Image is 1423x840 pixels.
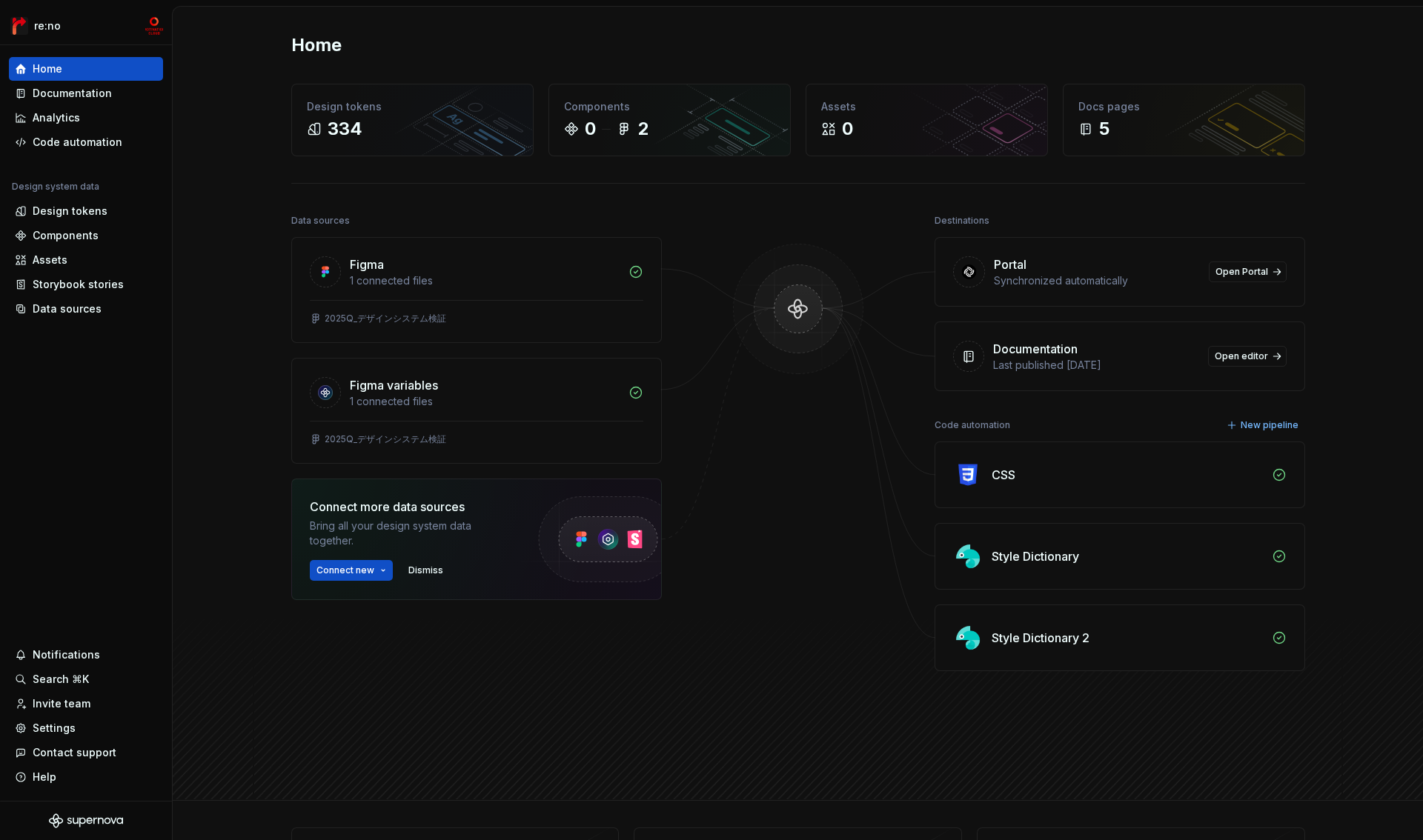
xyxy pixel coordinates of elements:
div: 2 [637,117,649,141]
a: Home [9,57,163,81]
svg: Supernova Logo [49,813,123,828]
a: Storybook stories [9,273,163,296]
div: 334 [328,117,362,141]
div: 2025Q_デザインシステム検証 [325,313,446,324]
a: Data sources [9,297,163,321]
span: Open Portal [1215,266,1268,278]
span: Connect new [316,564,374,576]
div: 0 [842,117,853,141]
div: Documentation [993,340,1078,358]
a: Design tokens334 [291,84,534,156]
img: 4ec385d3-6378-425b-8b33-6545918efdc5.png [10,17,28,35]
span: Dismiss [408,564,443,576]
div: Code automation [935,415,1010,436]
div: Design tokens [33,204,107,219]
a: Analytics [9,106,163,130]
div: Figma [350,256,384,273]
div: Settings [33,721,76,736]
div: Documentation [33,86,112,101]
a: Code automation [9,130,163,154]
div: Home [33,61,62,76]
div: 5 [1099,117,1109,141]
div: 1 connected files [350,394,620,409]
div: Assets [33,253,67,267]
a: Open editor [1208,346,1287,367]
a: Assets [9,248,163,272]
div: Design tokens [307,99,518,114]
div: Analytics [33,110,80,125]
div: Docs pages [1078,99,1290,114]
div: Components [564,99,775,114]
button: New pipeline [1222,415,1305,436]
button: re:nomc-develop [3,10,169,41]
h2: Home [291,33,342,57]
div: Figma variables [350,376,438,394]
div: Assets [821,99,1032,114]
div: Destinations [935,210,989,231]
div: Synchronized automatically [994,273,1200,288]
span: New pipeline [1241,419,1298,431]
button: Connect new [310,560,393,581]
div: Data sources [291,210,350,231]
div: Notifications [33,647,100,662]
button: Dismiss [402,560,450,581]
div: Contact support [33,745,116,760]
div: Data sources [33,301,102,316]
a: Documentation [9,81,163,105]
a: Invite team [9,692,163,716]
div: Help [33,770,56,784]
div: Bring all your design system data together. [310,519,510,548]
div: Last published [DATE] [993,358,1199,373]
div: Search ⌘K [33,672,89,687]
button: Help [9,765,163,789]
div: 0 [585,117,596,141]
div: Components [33,228,99,243]
div: Storybook stories [33,277,124,292]
div: 1 connected files [350,273,620,288]
div: Style Dictionary 2 [992,629,1089,647]
div: CSS [992,466,1015,484]
a: Figma1 connected files2025Q_デザインシステム検証 [291,237,662,343]
div: re:no [34,19,61,33]
div: Portal [994,256,1026,273]
a: Figma variables1 connected files2025Q_デザインシステム検証 [291,358,662,464]
button: Contact support [9,741,163,764]
a: Assets0 [806,84,1048,156]
div: Invite team [33,696,90,711]
button: Notifications [9,643,163,667]
a: Design tokens [9,199,163,223]
div: Design system data [12,181,99,193]
div: Style Dictionary [992,547,1079,565]
a: Components02 [548,84,791,156]
a: Open Portal [1209,261,1287,282]
a: Docs pages5 [1063,84,1305,156]
div: 2025Q_デザインシステム検証 [325,433,446,445]
div: Connect more data sources [310,498,510,516]
span: Open editor [1215,350,1268,362]
a: Settings [9,716,163,740]
div: Code automation [33,135,122,150]
button: Search ⌘K [9,667,163,691]
img: mc-develop [145,17,163,35]
a: Components [9,224,163,247]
